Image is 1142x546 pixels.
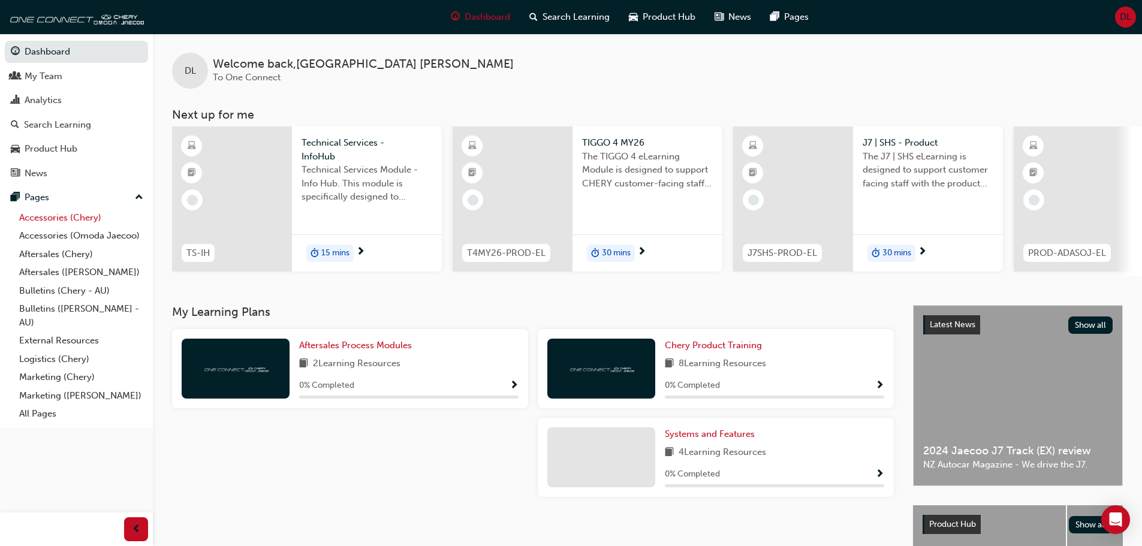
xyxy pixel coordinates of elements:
[529,10,538,25] span: search-icon
[302,136,432,163] span: Technical Services - InfoHub
[11,120,19,131] span: search-icon
[918,247,927,258] span: next-icon
[5,138,148,160] a: Product Hub
[728,10,751,24] span: News
[186,246,210,260] span: TS-IH
[665,467,720,481] span: 0 % Completed
[465,10,510,24] span: Dashboard
[14,282,148,300] a: Bulletins (Chery - AU)
[5,114,148,136] a: Search Learning
[875,469,884,480] span: Show Progress
[882,246,911,260] span: 30 mins
[203,363,269,374] img: oneconnect
[313,357,400,372] span: 2 Learning Resources
[172,126,442,272] a: TS-IHTechnical Services - InfoHubTechnical Services Module - Info Hub. This module is specificall...
[665,340,762,351] span: Chery Product Training
[875,381,884,391] span: Show Progress
[302,163,432,204] span: Technical Services Module - Info Hub. This module is specifically designed to address the require...
[665,445,674,460] span: book-icon
[863,150,993,191] span: The J7 | SHS eLearning is designed to support customer facing staff with the product and sales in...
[582,136,713,150] span: TIGGO 4 MY26
[637,247,646,258] span: next-icon
[451,10,460,25] span: guage-icon
[14,300,148,331] a: Bulletins ([PERSON_NAME] - AU)
[913,305,1123,486] a: Latest NewsShow all2024 Jaecoo J7 Track (EX) reviewNZ Autocar Magazine - We drive the J7.
[5,162,148,185] a: News
[187,195,198,206] span: learningRecordVerb_NONE-icon
[582,150,713,191] span: The TIGGO 4 eLearning Module is designed to support CHERY customer-facing staff with the product ...
[188,138,196,154] span: learningResourceType_ELEARNING-icon
[14,331,148,350] a: External Resources
[715,10,724,25] span: news-icon
[510,378,519,393] button: Show Progress
[679,445,766,460] span: 4 Learning Resources
[5,41,148,63] a: Dashboard
[923,515,1113,534] a: Product HubShow all
[770,10,779,25] span: pages-icon
[5,89,148,111] a: Analytics
[568,363,634,374] img: oneconnect
[863,136,993,150] span: J7 | SHS - Product
[705,5,761,29] a: news-iconNews
[1069,516,1114,533] button: Show all
[11,168,20,179] span: news-icon
[11,71,20,82] span: people-icon
[185,64,196,78] span: DL
[25,167,47,180] div: News
[153,108,1142,122] h3: Next up for me
[665,379,720,393] span: 0 % Completed
[468,195,478,206] span: learningRecordVerb_NONE-icon
[11,95,20,106] span: chart-icon
[11,192,20,203] span: pages-icon
[24,118,91,132] div: Search Learning
[1068,316,1113,334] button: Show all
[872,246,880,261] span: duration-icon
[643,10,695,24] span: Product Hub
[1028,246,1106,260] span: PROD-ADASOJ-EL
[299,357,308,372] span: book-icon
[875,467,884,482] button: Show Progress
[25,142,77,156] div: Product Hub
[172,305,894,319] h3: My Learning Plans
[467,246,546,260] span: T4MY26-PROD-EL
[25,93,62,107] div: Analytics
[929,519,976,529] span: Product Hub
[784,10,809,24] span: Pages
[923,315,1113,334] a: Latest NewsShow all
[135,190,143,206] span: up-icon
[468,165,477,181] span: booktick-icon
[6,5,144,29] img: oneconnect
[14,405,148,423] a: All Pages
[311,246,319,261] span: duration-icon
[665,427,760,441] a: Systems and Features
[5,186,148,209] button: Pages
[299,339,417,352] a: Aftersales Process Modules
[665,339,767,352] a: Chery Product Training
[510,381,519,391] span: Show Progress
[543,10,610,24] span: Search Learning
[1029,165,1038,181] span: booktick-icon
[14,263,148,282] a: Aftersales ([PERSON_NAME])
[733,126,1003,272] a: J7SHS-PROD-ELJ7 | SHS - ProductThe J7 | SHS eLearning is designed to support customer facing staf...
[1029,195,1039,206] span: learningRecordVerb_NONE-icon
[11,144,20,155] span: car-icon
[748,246,817,260] span: J7SHS-PROD-EL
[213,58,514,71] span: Welcome back , [GEOGRAPHIC_DATA] [PERSON_NAME]
[665,429,755,439] span: Systems and Features
[520,5,619,29] a: search-iconSearch Learning
[5,38,148,186] button: DashboardMy TeamAnalyticsSearch LearningProduct HubNews
[14,245,148,264] a: Aftersales (Chery)
[25,191,49,204] div: Pages
[749,165,757,181] span: booktick-icon
[5,65,148,88] a: My Team
[14,209,148,227] a: Accessories (Chery)
[468,138,477,154] span: learningResourceType_ELEARNING-icon
[748,195,759,206] span: learningRecordVerb_NONE-icon
[14,368,148,387] a: Marketing (Chery)
[761,5,818,29] a: pages-iconPages
[11,47,20,58] span: guage-icon
[602,246,631,260] span: 30 mins
[14,387,148,405] a: Marketing ([PERSON_NAME])
[591,246,599,261] span: duration-icon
